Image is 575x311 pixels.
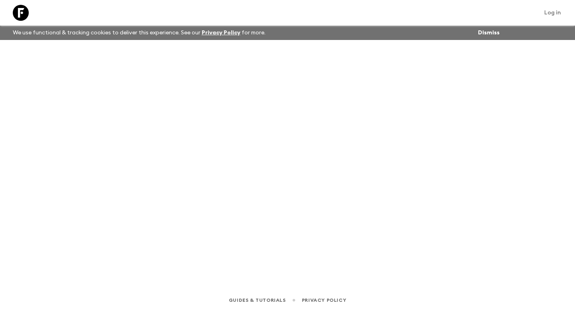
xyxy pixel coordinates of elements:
p: We use functional & tracking cookies to deliver this experience. See our for more. [10,26,269,40]
a: Log in [540,7,565,18]
a: Guides & Tutorials [229,296,286,305]
button: Dismiss [476,27,502,38]
a: Privacy Policy [202,30,240,36]
a: Privacy Policy [302,296,346,305]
